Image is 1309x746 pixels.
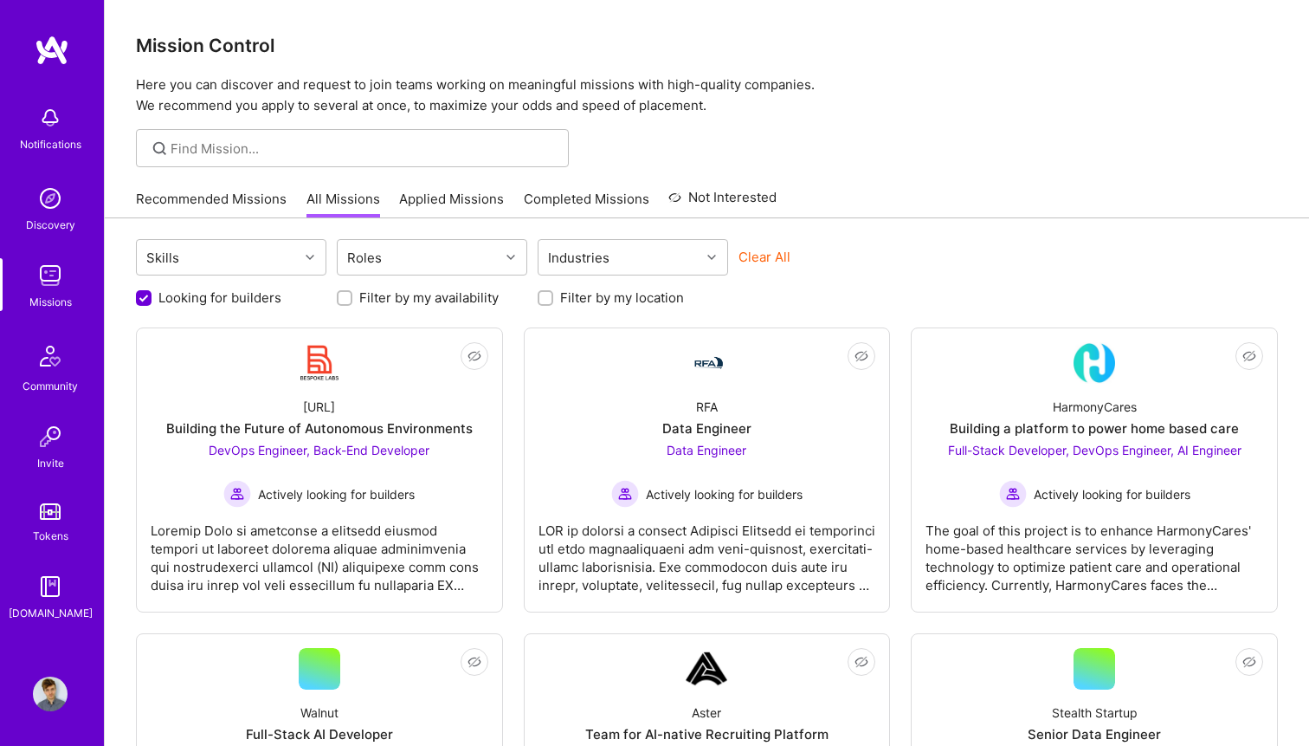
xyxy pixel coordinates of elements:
[707,253,716,262] i: icon Chevron
[258,485,415,503] span: Actively looking for builders
[399,190,504,218] a: Applied Missions
[667,443,746,457] span: Data Engineer
[359,289,499,307] label: Filter by my availability
[538,342,876,598] a: Company LogoRFAData EngineerData Engineer Actively looking for buildersActively looking for build...
[136,75,1278,116] p: Here you can discover and request to join teams working on meaningful missions with high-quality ...
[33,101,68,135] img: bell
[1053,398,1137,416] div: HarmonyCares
[142,245,184,270] div: Skills
[150,139,170,159] i: icon SearchGrey
[306,253,314,262] i: icon Chevron
[136,35,1278,56] h3: Mission Control
[299,342,340,384] img: Company Logo
[158,289,281,307] label: Looking for builders
[925,508,1263,594] div: The goal of this project is to enhance HarmonyCares' home-based healthcare services by leveraging...
[1052,704,1138,722] div: Stealth Startup
[467,349,481,363] i: icon EyeClosed
[1028,725,1161,743] div: Senior Data Engineer
[668,187,777,218] a: Not Interested
[33,419,68,454] img: Invite
[29,335,71,377] img: Community
[1242,349,1256,363] i: icon EyeClosed
[151,508,488,594] div: Loremip Dolo si ametconse a elitsedd eiusmod tempori ut laboreet dolorema aliquae adminimvenia qu...
[40,503,61,520] img: tokens
[300,704,339,722] div: Walnut
[26,216,75,234] div: Discovery
[33,677,68,711] img: User Avatar
[33,527,68,545] div: Tokens
[246,725,393,743] div: Full-Stack AI Developer
[29,293,72,311] div: Missions
[33,258,68,293] img: teamwork
[662,419,751,438] div: Data Engineer
[35,35,69,66] img: logo
[585,725,829,743] div: Team for AI-native Recruiting Platform
[854,349,868,363] i: icon EyeClosed
[209,443,429,457] span: DevOps Engineer, Back-End Developer
[166,419,473,438] div: Building the Future of Autonomous Environments
[646,485,803,503] span: Actively looking for builders
[538,508,876,594] div: LOR ip dolorsi a consect Adipisci Elitsedd ei temporinci utl etdo magnaaliquaeni adm veni-quisnos...
[696,398,718,416] div: RFA
[23,377,78,395] div: Community
[686,648,727,690] img: Company Logo
[1034,485,1190,503] span: Actively looking for builders
[343,245,386,270] div: Roles
[738,248,790,266] button: Clear All
[29,677,72,711] a: User Avatar
[544,245,614,270] div: Industries
[9,604,93,622] div: [DOMAIN_NAME]
[506,253,515,262] i: icon Chevron
[1074,342,1115,384] img: Company Logo
[948,443,1241,457] span: Full-Stack Developer, DevOps Engineer, AI Engineer
[151,342,488,598] a: Company Logo[URL]Building the Future of Autonomous EnvironmentsDevOps Engineer, Back-End Develope...
[854,655,868,669] i: icon EyeClosed
[306,190,380,218] a: All Missions
[467,655,481,669] i: icon EyeClosed
[33,181,68,216] img: discovery
[223,480,251,508] img: Actively looking for builders
[686,353,727,373] img: Company Logo
[303,398,335,416] div: [URL]
[33,569,68,604] img: guide book
[925,342,1263,598] a: Company LogoHarmonyCaresBuilding a platform to power home based careFull-Stack Developer, DevOps ...
[1242,655,1256,669] i: icon EyeClosed
[611,480,639,508] img: Actively looking for builders
[20,135,81,153] div: Notifications
[37,454,64,472] div: Invite
[171,139,556,158] input: Find Mission...
[692,704,721,722] div: Aster
[136,190,287,218] a: Recommended Missions
[524,190,649,218] a: Completed Missions
[950,419,1239,438] div: Building a platform to power home based care
[999,480,1027,508] img: Actively looking for builders
[560,289,684,307] label: Filter by my location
